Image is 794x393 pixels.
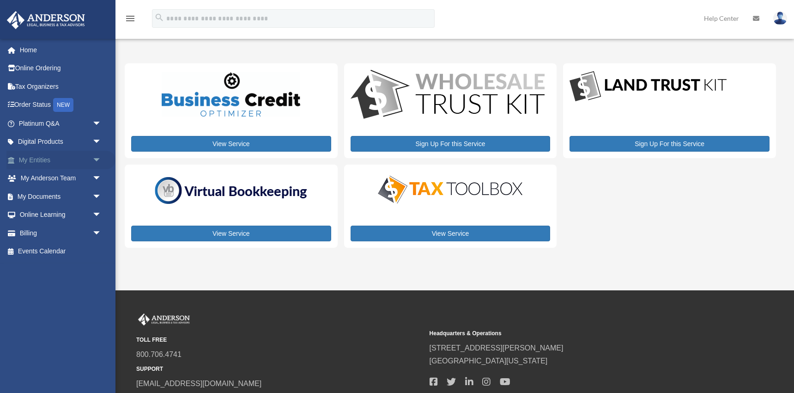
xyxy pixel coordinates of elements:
a: [GEOGRAPHIC_DATA][US_STATE] [430,357,548,365]
a: Online Learningarrow_drop_down [6,206,115,224]
a: Order StatusNEW [6,96,115,115]
small: TOLL FREE [136,335,423,345]
img: WS-Trust-Kit-lgo-1.jpg [351,70,545,121]
i: search [154,12,164,23]
i: menu [125,13,136,24]
a: Platinum Q&Aarrow_drop_down [6,114,115,133]
a: Events Calendar [6,242,115,261]
a: My Documentsarrow_drop_down [6,187,115,206]
a: [EMAIL_ADDRESS][DOMAIN_NAME] [136,380,261,387]
a: Digital Productsarrow_drop_down [6,133,111,151]
span: arrow_drop_down [92,206,111,225]
a: Home [6,41,115,59]
a: menu [125,16,136,24]
img: Anderson Advisors Platinum Portal [136,313,192,325]
a: Sign Up For this Service [570,136,770,152]
div: NEW [53,98,73,112]
a: My Entitiesarrow_drop_down [6,151,115,169]
a: Sign Up For this Service [351,136,551,152]
a: View Service [131,136,331,152]
a: Tax Organizers [6,77,115,96]
a: Online Ordering [6,59,115,78]
small: Headquarters & Operations [430,329,716,338]
a: [STREET_ADDRESS][PERSON_NAME] [430,344,564,352]
a: View Service [351,226,551,241]
span: arrow_drop_down [92,224,111,243]
span: arrow_drop_down [92,133,111,152]
span: arrow_drop_down [92,114,111,133]
a: View Service [131,226,331,241]
a: My Anderson Teamarrow_drop_down [6,169,115,188]
span: arrow_drop_down [92,187,111,206]
small: SUPPORT [136,364,423,374]
a: Billingarrow_drop_down [6,224,115,242]
img: LandTrust_lgo-1.jpg [570,70,727,104]
span: arrow_drop_down [92,169,111,188]
img: User Pic [773,12,787,25]
span: arrow_drop_down [92,151,111,170]
img: Anderson Advisors Platinum Portal [4,11,88,29]
a: 800.706.4741 [136,350,182,358]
